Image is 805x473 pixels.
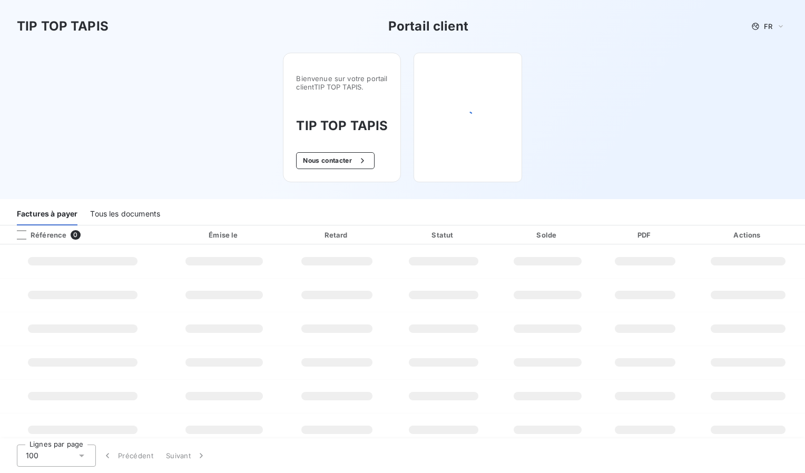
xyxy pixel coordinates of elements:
button: Suivant [160,445,213,467]
h3: TIP TOP TAPIS [296,116,388,135]
h3: TIP TOP TAPIS [17,17,109,36]
div: Émise le [168,230,281,240]
button: Précédent [96,445,160,467]
div: Statut [393,230,494,240]
div: Factures à payer [17,203,77,225]
button: Nous contacter [296,152,374,169]
h3: Portail client [388,17,468,36]
div: Référence [8,230,66,240]
span: 100 [26,450,38,461]
div: Solde [498,230,597,240]
div: Actions [693,230,803,240]
span: 0 [71,230,80,240]
span: Bienvenue sur votre portail client TIP TOP TAPIS . [296,74,388,91]
div: Tous les documents [90,203,160,225]
span: FR [764,22,772,31]
div: Retard [285,230,389,240]
div: PDF [601,230,689,240]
